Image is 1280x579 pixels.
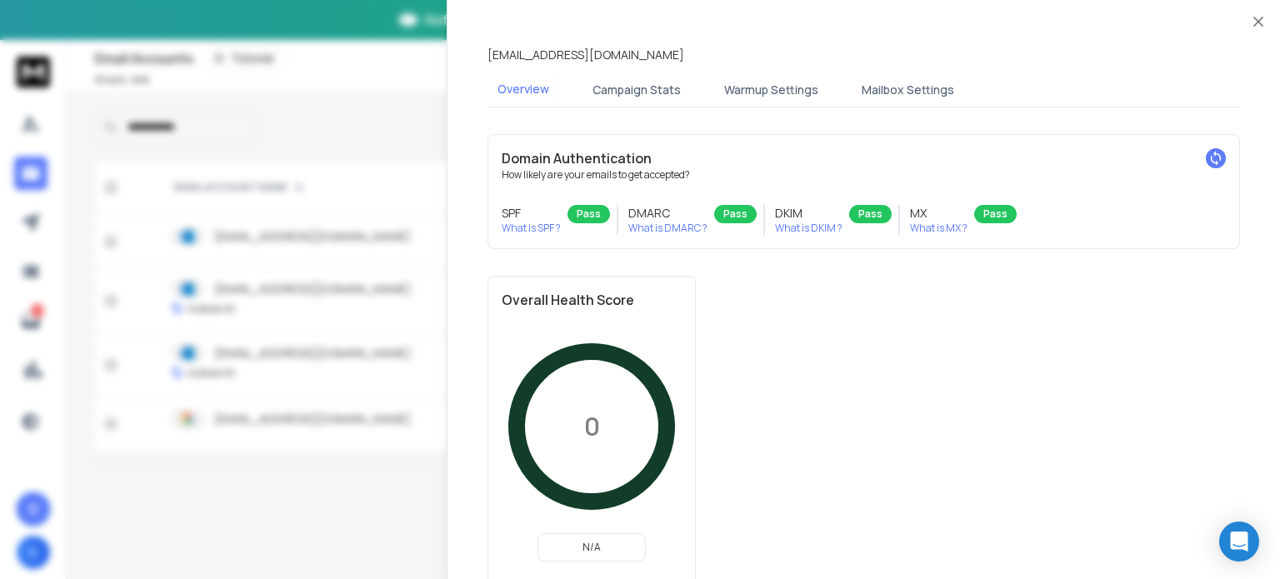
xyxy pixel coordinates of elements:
div: Pass [714,205,757,223]
h2: Domain Authentication [502,148,1226,168]
button: Mailbox Settings [852,72,964,108]
button: Campaign Stats [582,72,691,108]
div: Pass [849,205,892,223]
p: N/A [545,541,638,554]
p: What is DMARC ? [628,222,707,235]
p: 0 [584,412,600,442]
button: Warmup Settings [714,72,828,108]
p: What is SPF ? [502,222,561,235]
p: What is MX ? [910,222,967,235]
h3: SPF [502,205,561,222]
button: Overview [487,71,559,109]
div: Pass [567,205,610,223]
h3: MX [910,205,967,222]
h2: Overall Health Score [502,290,682,310]
p: How likely are your emails to get accepted? [502,168,1226,182]
h3: DKIM [775,205,842,222]
div: Open Intercom Messenger [1219,522,1259,562]
p: [EMAIL_ADDRESS][DOMAIN_NAME] [487,47,684,63]
h3: DMARC [628,205,707,222]
div: Pass [974,205,1017,223]
p: What is DKIM ? [775,222,842,235]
